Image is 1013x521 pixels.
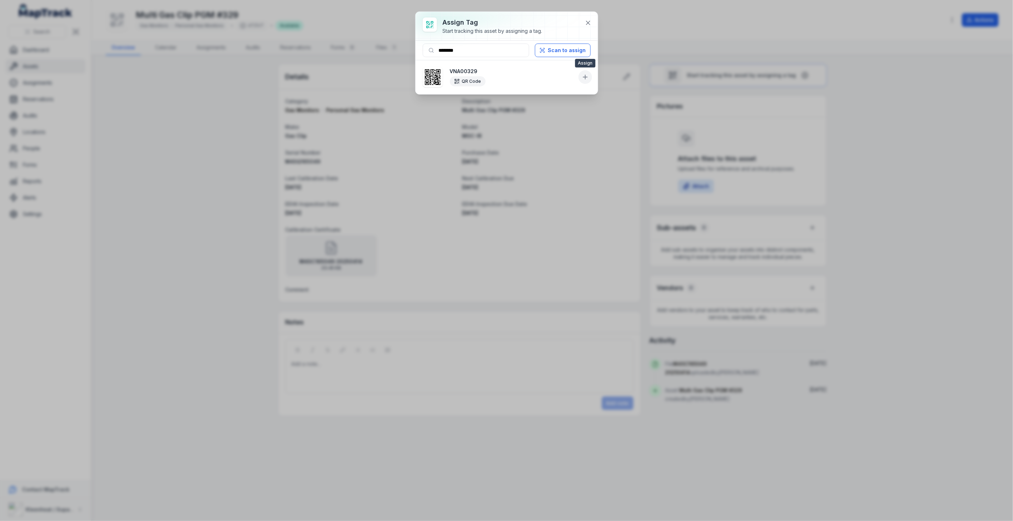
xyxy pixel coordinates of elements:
div: Start tracking this asset by assigning a tag. [443,27,542,35]
strong: VNA00329 [450,68,576,75]
span: Assign [575,59,595,67]
div: QR Code [450,76,486,86]
button: Scan to assign [535,44,591,57]
h3: Assign tag [443,17,542,27]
